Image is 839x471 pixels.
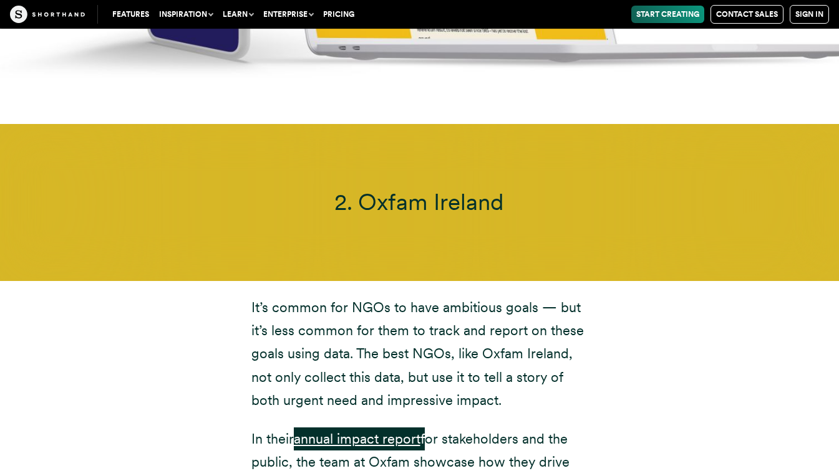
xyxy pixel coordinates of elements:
[790,5,829,24] a: Sign in
[154,6,218,23] button: Inspiration
[318,6,359,23] a: Pricing
[710,5,783,24] a: Contact Sales
[10,6,85,23] img: The Craft
[218,6,258,23] button: Learn
[251,296,588,412] p: It’s common for NGOs to have ambitious goals — but it’s less common for them to track and report ...
[334,188,504,216] span: 2. Oxfam Ireland
[258,6,318,23] button: Enterprise
[107,6,154,23] a: Features
[631,6,704,23] a: Start Creating
[294,431,420,447] a: annual impact report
